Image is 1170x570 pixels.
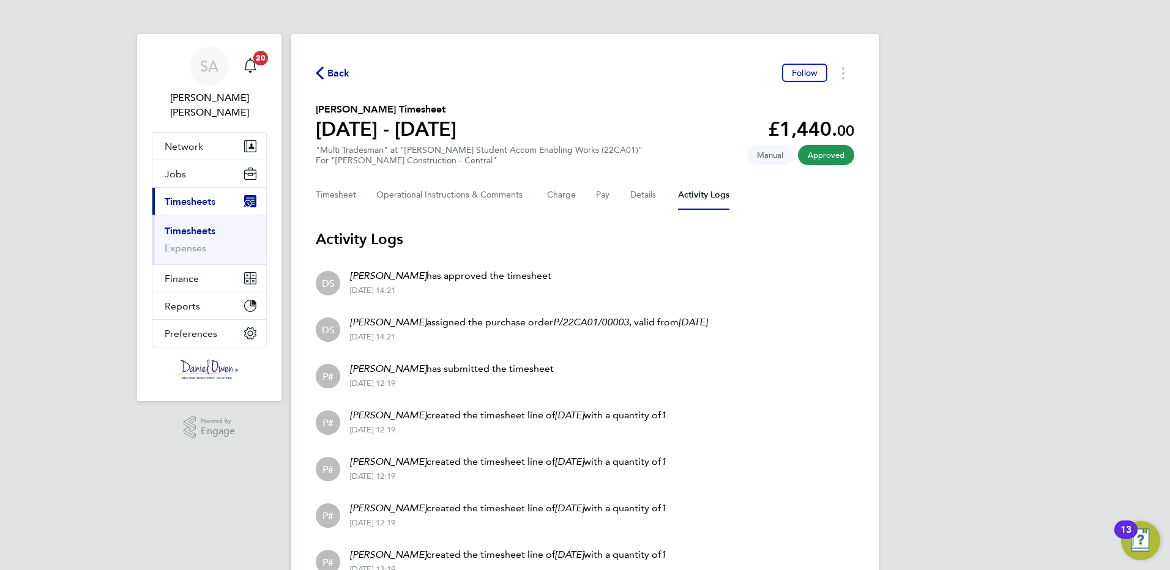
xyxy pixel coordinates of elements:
[152,292,266,319] button: Reports
[782,64,827,82] button: Follow
[792,67,818,78] span: Follow
[152,46,267,120] a: SA[PERSON_NAME] [PERSON_NAME]
[350,270,427,281] em: [PERSON_NAME]
[165,168,186,180] span: Jobs
[316,65,350,81] button: Back
[596,180,611,210] button: Pay
[837,122,854,139] span: 00
[152,215,266,264] div: Timesheets
[322,369,333,383] span: P#
[322,416,333,429] span: P#
[555,549,584,560] em: [DATE]
[200,58,218,74] span: SA
[679,316,707,328] em: [DATE]
[316,229,854,249] h3: Activity Logs
[768,117,854,141] app-decimal: £1,440.
[350,268,551,283] p: has approved the timesheet
[152,360,267,379] a: Go to home page
[238,46,263,86] a: 20
[201,426,235,437] span: Engage
[152,265,266,292] button: Finance
[555,409,584,421] em: [DATE]
[137,34,281,401] nav: Main navigation
[350,454,666,469] p: created the timesheet line of with a quantity of
[152,91,267,120] span: Samantha Ahmet
[555,502,584,514] em: [DATE]
[1121,521,1160,560] button: Open Resource Center, 13 new notifications
[350,549,427,560] em: [PERSON_NAME]
[350,315,707,330] p: assigned the purchase order , valid from
[316,410,340,435] div: Person #312176
[152,188,266,215] button: Timesheets
[376,180,527,210] button: Operational Instructions & Comments
[165,242,206,254] a: Expenses
[253,51,268,65] span: 20
[165,273,199,284] span: Finance
[165,328,217,339] span: Preferences
[322,509,333,522] span: P#
[152,160,266,187] button: Jobs
[322,323,335,336] span: DS
[316,155,643,166] div: For "[PERSON_NAME] Construction - Central"
[350,547,666,562] p: created the timesheet line of with a quantity of
[350,286,551,295] div: [DATE] 14:21
[350,456,427,467] em: [PERSON_NAME]
[316,271,340,295] div: David Shepherd
[1120,530,1131,546] div: 13
[547,180,576,210] button: Charge
[184,416,236,439] a: Powered byEngage
[316,364,340,388] div: Person #312176
[316,317,340,342] div: David Shepherd
[350,408,666,423] p: created the timesheet line of with a quantity of
[322,276,335,290] span: DS
[553,316,629,328] em: P/22CA01/00003
[165,196,215,207] span: Timesheets
[327,66,350,81] span: Back
[152,133,266,160] button: Network
[316,503,340,528] div: Person #312176
[201,416,235,426] span: Powered by
[630,180,658,210] button: Details
[165,225,215,237] a: Timesheets
[316,145,643,166] div: "Multi Tradesman" at "[PERSON_NAME] Student Accom Enabling Works (22CA01)"
[316,457,340,481] div: Person #312176
[832,64,854,83] button: Timesheets Menu
[350,332,707,342] div: [DATE] 14:21
[747,145,793,165] span: This timesheet was manually created.
[350,379,554,388] div: [DATE] 12:19
[165,300,200,312] span: Reports
[165,141,203,152] span: Network
[322,462,333,476] span: P#
[661,502,666,514] em: 1
[316,117,456,141] h1: [DATE] - [DATE]
[316,180,357,210] button: Timesheet
[350,502,427,514] em: [PERSON_NAME]
[661,409,666,421] em: 1
[350,361,554,376] p: has submitted the timesheet
[350,316,427,328] em: [PERSON_NAME]
[152,320,266,347] button: Preferences
[350,409,427,421] em: [PERSON_NAME]
[350,472,666,481] div: [DATE] 12:19
[798,145,854,165] span: This timesheet has been approved.
[350,363,427,374] em: [PERSON_NAME]
[350,425,666,435] div: [DATE] 12:19
[661,549,666,560] em: 1
[555,456,584,467] em: [DATE]
[350,518,666,528] div: [DATE] 12:19
[316,102,456,117] h2: [PERSON_NAME] Timesheet
[678,180,729,210] button: Activity Logs
[350,501,666,516] p: created the timesheet line of with a quantity of
[322,555,333,569] span: P#
[661,456,666,467] em: 1
[179,360,240,379] img: danielowen-logo-retina.png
